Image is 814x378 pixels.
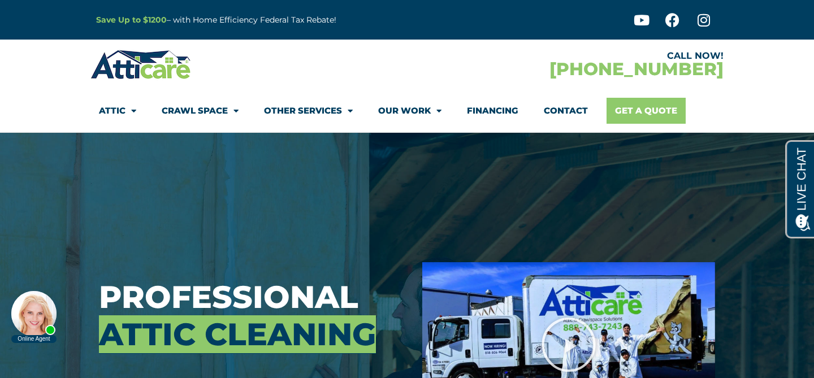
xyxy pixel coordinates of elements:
a: Our Work [378,98,441,124]
a: Save Up to $1200 [96,15,167,25]
div: CALL NOW! [407,51,724,60]
a: Contact [544,98,588,124]
span: Attic Cleaning [99,315,376,353]
a: Other Services [264,98,353,124]
iframe: Chat Invitation [6,259,187,344]
a: Attic [99,98,136,124]
h3: Professional [99,279,405,353]
div: Play Video [540,316,597,373]
span: Opens a chat window [28,9,91,23]
nav: Menu [99,98,715,124]
p: – with Home Efficiency Federal Tax Rebate! [96,14,462,27]
a: Crawl Space [162,98,239,124]
a: Financing [467,98,518,124]
a: Get A Quote [607,98,686,124]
